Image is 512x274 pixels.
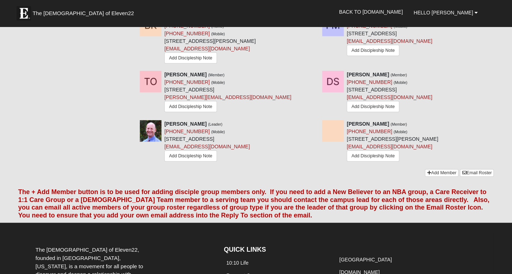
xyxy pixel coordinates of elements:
[393,80,407,85] small: (Mobile)
[393,130,407,134] small: (Mobile)
[164,72,206,77] strong: [PERSON_NAME]
[164,129,210,134] a: [PHONE_NUMBER]
[347,79,392,85] a: [PHONE_NUMBER]
[211,130,225,134] small: (Mobile)
[347,71,432,114] div: [STREET_ADDRESS]
[208,73,224,77] small: (Member)
[211,32,225,36] small: (Mobile)
[393,24,407,28] small: (Mobile)
[391,73,407,77] small: (Member)
[226,260,249,266] a: 10:10 Life
[334,3,408,21] a: Back to [DOMAIN_NAME]
[164,31,210,36] a: [PHONE_NUMBER]
[164,71,291,115] div: [STREET_ADDRESS]
[17,6,31,21] img: Eleven22 logo
[347,72,389,77] strong: [PERSON_NAME]
[164,53,217,64] a: Add Discipleship Note
[211,80,225,85] small: (Mobile)
[347,45,399,56] a: Add Discipleship Note
[211,24,224,28] small: (Home)
[164,94,291,100] a: [PERSON_NAME][EMAIL_ADDRESS][DOMAIN_NAME]
[460,169,494,177] a: Email Roster
[164,23,210,29] a: [PHONE_NUMBER]
[164,120,250,163] div: [STREET_ADDRESS]
[164,144,250,149] a: [EMAIL_ADDRESS][DOMAIN_NAME]
[347,129,392,134] a: [PHONE_NUMBER]
[347,121,389,127] strong: [PERSON_NAME]
[408,4,483,22] a: Hello [PERSON_NAME]
[425,169,458,177] a: Add Member
[347,151,399,162] a: Add Discipleship Note
[347,94,432,100] a: [EMAIL_ADDRESS][DOMAIN_NAME]
[347,120,438,163] div: [STREET_ADDRESS][PERSON_NAME]
[164,151,217,162] a: Add Discipleship Note
[224,246,326,254] h4: QUICK LINKS
[18,188,489,219] font: The + Add Member button is to be used for adding disciple group members only. If you need to add ...
[347,23,392,29] a: [PHONE_NUMBER]
[33,10,134,17] span: The [DEMOGRAPHIC_DATA] of Eleven22
[164,46,250,51] a: [EMAIL_ADDRESS][DOMAIN_NAME]
[347,101,399,112] a: Add Discipleship Note
[164,15,256,66] div: [STREET_ADDRESS][PERSON_NAME]
[208,122,222,126] small: (Leader)
[164,121,206,127] strong: [PERSON_NAME]
[414,10,473,15] span: Hello [PERSON_NAME]
[13,3,157,21] a: The [DEMOGRAPHIC_DATA] of Eleven22
[347,38,432,44] a: [EMAIL_ADDRESS][DOMAIN_NAME]
[347,144,432,149] a: [EMAIL_ADDRESS][DOMAIN_NAME]
[347,15,432,58] div: [STREET_ADDRESS]
[339,257,392,262] a: [GEOGRAPHIC_DATA]
[391,122,407,126] small: (Member)
[164,79,210,85] a: [PHONE_NUMBER]
[164,101,217,112] a: Add Discipleship Note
